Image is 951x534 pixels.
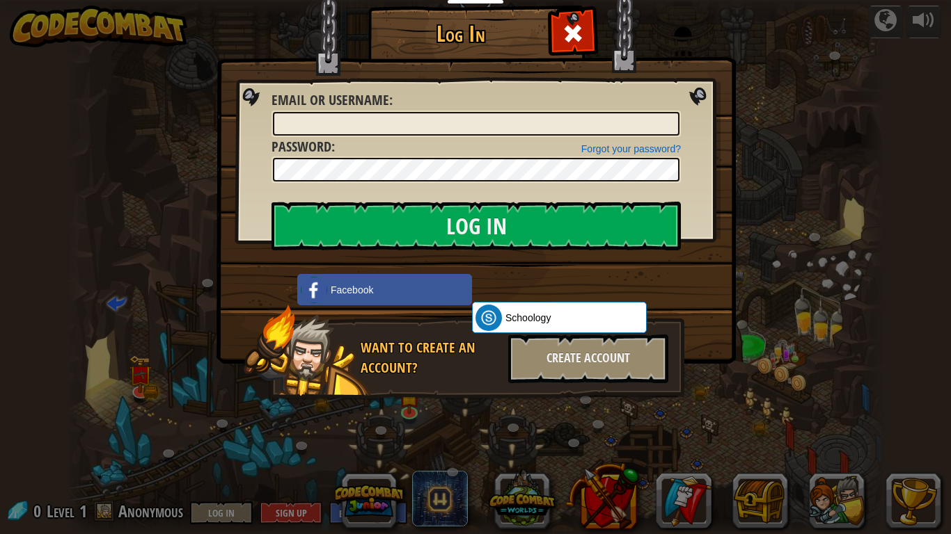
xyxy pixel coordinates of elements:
[581,143,681,154] a: Forgot your password?
[272,90,393,111] label: :
[475,305,502,331] img: schoology.png
[465,273,607,303] iframe: Sign in with Google Button
[505,311,551,325] span: Schoology
[301,277,327,303] img: facebook_small.png
[272,137,335,157] label: :
[272,137,331,156] span: Password
[372,22,549,46] h1: Log In
[272,90,389,109] span: Email or Username
[508,334,668,383] div: Create Account
[361,338,500,378] div: Want to create an account?
[272,202,681,250] input: Log In
[331,283,373,297] span: Facebook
